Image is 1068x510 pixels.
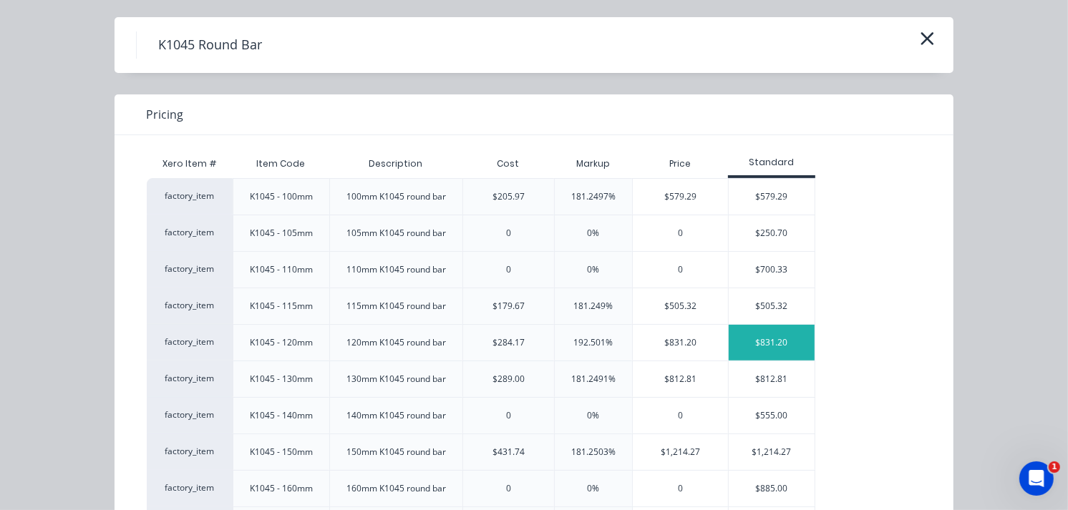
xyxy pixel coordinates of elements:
div: $1,214.27 [729,434,815,470]
div: Standard [728,156,815,169]
div: 181.249% [573,300,613,313]
div: 110mm K1045 round bar [346,263,446,276]
div: $284.17 [492,336,525,349]
div: 105mm K1045 round bar [346,227,446,240]
div: $505.32 [729,288,815,324]
div: factory_item [147,288,233,324]
div: 0 [633,215,729,251]
div: 181.2503% [571,446,616,458]
div: factory_item [147,215,233,251]
div: $831.20 [729,325,815,361]
div: $205.97 [492,190,525,203]
span: Pricing [146,106,183,123]
div: 0 [506,482,511,495]
div: 0 [633,398,729,433]
div: factory_item [147,470,233,506]
div: 0 [633,252,729,288]
div: factory_item [147,178,233,215]
div: K1045 - 105mm [250,227,313,240]
div: K1045 - 115mm [250,300,313,313]
div: 160mm K1045 round bar [346,482,446,495]
div: $885.00 [729,471,815,506]
div: 192.501% [573,336,613,349]
h4: K1045 Round Bar [136,31,283,59]
div: K1045 - 150mm [250,446,313,458]
div: K1045 - 100mm [250,190,313,203]
div: $179.67 [492,300,525,313]
div: K1045 - 160mm [250,482,313,495]
div: factory_item [147,361,233,397]
div: $1,214.27 [633,434,729,470]
div: $505.32 [633,288,729,324]
div: Cost [462,149,554,178]
div: Markup [554,149,632,178]
div: $431.74 [492,446,525,458]
div: Xero Item # [147,149,233,178]
div: $555.00 [729,398,815,433]
div: factory_item [147,397,233,433]
div: 181.2497% [571,190,616,203]
div: K1045 - 140mm [250,409,313,422]
div: K1045 - 130mm [250,373,313,386]
div: 150mm K1045 round bar [346,446,446,458]
div: $250.70 [729,215,815,251]
div: 120mm K1045 round bar [346,336,446,349]
div: $831.20 [633,325,729,361]
div: 0% [587,227,599,240]
div: 0 [506,227,511,240]
div: 181.2491% [571,373,616,386]
div: K1045 - 110mm [250,263,313,276]
div: 140mm K1045 round bar [346,409,446,422]
div: Description [357,146,434,182]
div: Item Code [245,146,316,182]
div: $700.33 [729,252,815,288]
div: 0 [633,471,729,506]
iframe: Intercom live chat [1019,461,1054,496]
div: factory_item [147,251,233,288]
div: $812.81 [729,361,815,397]
div: K1045 - 120mm [250,336,313,349]
div: 115mm K1045 round bar [346,300,446,313]
div: factory_item [147,433,233,470]
div: $289.00 [492,373,525,386]
div: 0% [587,263,599,276]
div: $579.29 [633,179,729,215]
div: 130mm K1045 round bar [346,373,446,386]
div: 100mm K1045 round bar [346,190,446,203]
div: 0% [587,409,599,422]
div: $579.29 [729,179,815,215]
div: $812.81 [633,361,729,397]
div: 0 [506,409,511,422]
div: 0% [587,482,599,495]
div: factory_item [147,324,233,361]
div: Price [632,149,729,178]
span: 1 [1049,461,1060,473]
div: 0 [506,263,511,276]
